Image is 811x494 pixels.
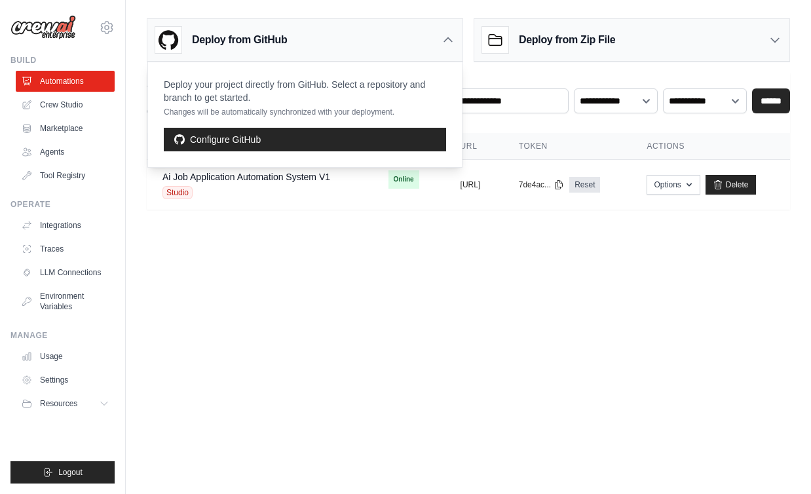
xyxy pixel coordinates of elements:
[10,461,115,484] button: Logout
[162,172,330,182] a: Ai Job Application Automation System V1
[16,142,115,162] a: Agents
[16,370,115,390] a: Settings
[569,177,600,193] a: Reset
[147,91,432,117] p: Manage and monitor your active crew automations from this dashboard.
[164,107,446,117] p: Changes will be automatically synchronized with your deployment.
[162,186,193,199] span: Studio
[155,27,181,53] img: GitHub Logo
[647,175,700,195] button: Options
[16,165,115,186] a: Tool Registry
[164,78,446,104] p: Deploy your project directly from GitHub. Select a repository and branch to get started.
[192,32,287,48] h3: Deploy from GitHub
[16,393,115,414] button: Resources
[10,330,115,341] div: Manage
[16,94,115,115] a: Crew Studio
[445,133,503,160] th: URL
[631,133,790,160] th: Actions
[745,431,811,494] iframe: Chat Widget
[10,55,115,66] div: Build
[10,15,76,40] img: Logo
[16,215,115,236] a: Integrations
[519,180,564,190] button: 7de4ac...
[519,32,615,48] h3: Deploy from Zip File
[40,398,77,409] span: Resources
[706,175,756,195] a: Delete
[16,118,115,139] a: Marketplace
[16,286,115,317] a: Environment Variables
[503,133,632,160] th: Token
[16,346,115,367] a: Usage
[164,128,446,151] a: Configure GitHub
[58,467,83,478] span: Logout
[388,170,419,189] span: Online
[16,238,115,259] a: Traces
[10,199,115,210] div: Operate
[147,73,432,91] h2: Automations Live
[16,71,115,92] a: Automations
[16,262,115,283] a: LLM Connections
[147,133,373,160] th: Crew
